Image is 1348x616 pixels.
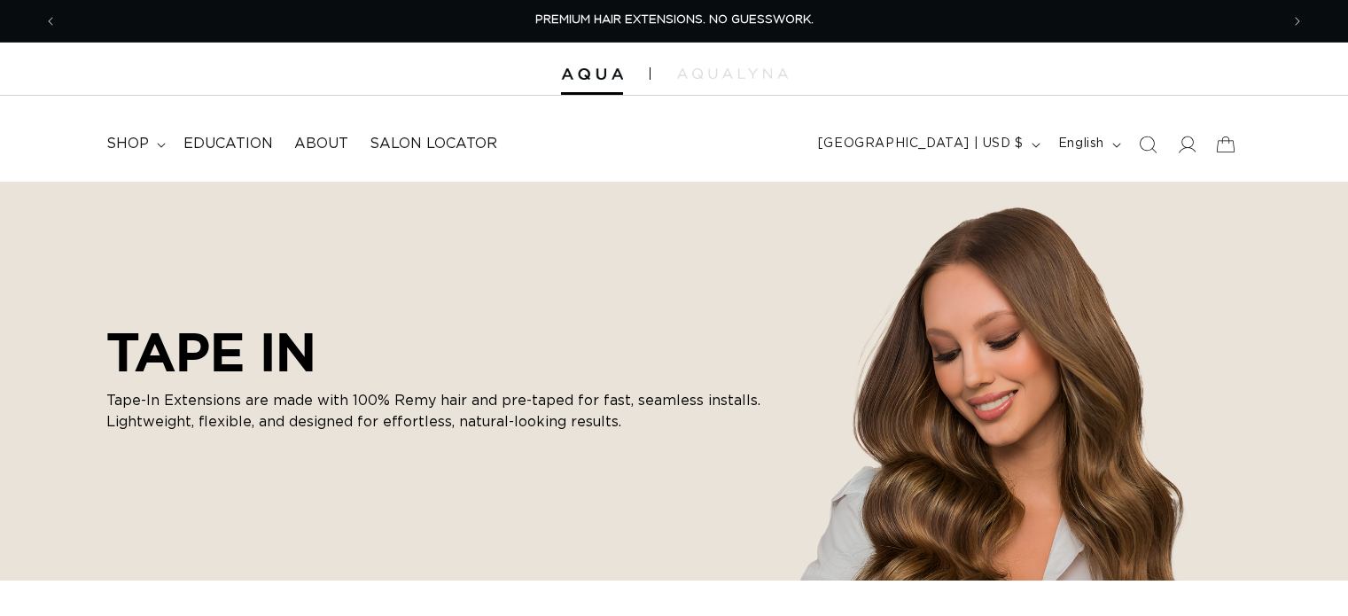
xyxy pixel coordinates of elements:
summary: Search [1128,125,1167,164]
span: About [294,135,348,153]
span: Education [183,135,273,153]
button: Next announcement [1278,4,1317,38]
span: PREMIUM HAIR EXTENSIONS. NO GUESSWORK. [535,14,814,26]
span: Salon Locator [370,135,497,153]
img: Aqua Hair Extensions [561,68,623,81]
button: Previous announcement [31,4,70,38]
summary: shop [96,124,173,164]
img: aqualyna.com [677,68,788,79]
span: English [1058,135,1104,153]
span: shop [106,135,149,153]
a: About [284,124,359,164]
span: [GEOGRAPHIC_DATA] | USD $ [818,135,1024,153]
h2: TAPE IN [106,321,780,383]
p: Tape-In Extensions are made with 100% Remy hair and pre-taped for fast, seamless installs. Lightw... [106,390,780,433]
a: Salon Locator [359,124,508,164]
a: Education [173,124,284,164]
button: English [1048,128,1128,161]
button: [GEOGRAPHIC_DATA] | USD $ [807,128,1048,161]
